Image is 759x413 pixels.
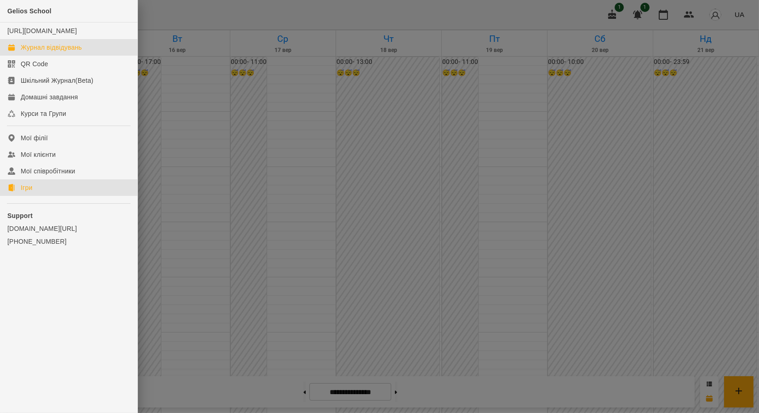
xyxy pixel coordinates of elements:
p: Support [7,211,130,220]
div: Мої клієнти [21,150,56,159]
div: Домашні завдання [21,92,78,102]
div: Курси та Групи [21,109,66,118]
div: QR Code [21,59,48,69]
div: Шкільний Журнал(Beta) [21,76,93,85]
div: Мої філії [21,133,48,143]
a: [DOMAIN_NAME][URL] [7,224,130,233]
span: Gelios School [7,7,51,15]
a: [PHONE_NUMBER] [7,237,130,246]
a: [URL][DOMAIN_NAME] [7,27,77,34]
div: Ігри [21,183,32,192]
div: Мої співробітники [21,166,75,176]
div: Журнал відвідувань [21,43,82,52]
